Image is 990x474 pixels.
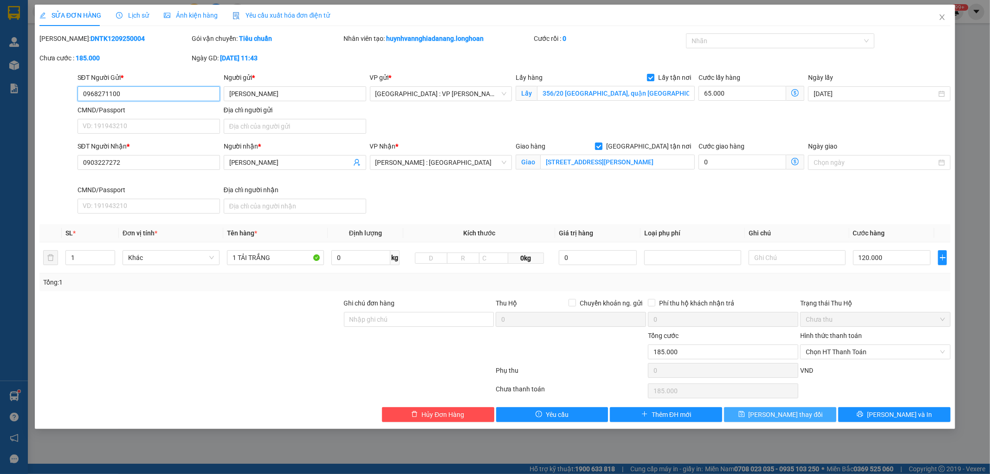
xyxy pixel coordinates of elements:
span: SỬA ĐƠN HÀNG [39,12,101,19]
div: Gói vận chuyển: [192,33,342,44]
span: Chuyển khoản ng. gửi [576,298,646,308]
span: [PERSON_NAME] thay đổi [749,409,823,420]
div: Phụ thu [495,365,647,382]
span: 0kg [508,253,544,264]
span: Ngày in phiếu: 18:25 ngày [58,19,187,28]
span: Ảnh kiện hàng [164,12,218,19]
div: Trạng thái Thu Hộ [800,298,951,308]
button: printer[PERSON_NAME] và In [838,407,951,422]
button: exclamation-circleYêu cầu [496,407,608,422]
th: Loại phụ phí [641,224,745,242]
span: Cước hàng [853,229,885,237]
div: Nhân viên tạo: [344,33,532,44]
span: Tên hàng [227,229,257,237]
span: Lịch sử [116,12,149,19]
span: Hồ Chí Minh : Kho Quận 12 [375,156,507,169]
span: exclamation-circle [536,411,542,418]
button: plus [938,250,947,265]
div: Ngày GD: [192,53,342,63]
b: 0 [563,35,566,42]
span: plus [938,254,946,261]
b: 185.000 [76,54,100,62]
span: Mã đơn: DNTK1009250015 [4,56,142,69]
span: delete [411,411,418,418]
label: Hình thức thanh toán [800,332,862,339]
span: clock-circle [116,12,123,19]
span: kg [390,250,400,265]
img: icon [233,12,240,19]
span: Định lượng [349,229,382,237]
span: Thêm ĐH mới [652,409,691,420]
input: Ngày giao [814,157,937,168]
span: dollar-circle [791,158,799,165]
span: close [938,13,946,21]
label: Ngày giao [808,143,837,150]
input: C [479,253,508,264]
span: Lấy hàng [516,74,543,81]
span: Giá trị hàng [559,229,593,237]
div: Người gửi [224,72,366,83]
span: Giao hàng [516,143,545,150]
button: Close [929,5,955,31]
span: [PERSON_NAME] và In [867,409,932,420]
div: SĐT Người Gửi [78,72,220,83]
button: delete [43,250,58,265]
span: Phí thu hộ khách nhận trả [655,298,738,308]
input: Ghi Chú [749,250,846,265]
span: Đơn vị tính [123,229,157,237]
b: huynhvannghiadanang.longhoan [387,35,484,42]
div: Cước rồi : [534,33,684,44]
label: Ghi chú đơn hàng [344,299,395,307]
input: R [447,253,479,264]
span: Hủy Đơn Hàng [421,409,464,420]
span: user-add [353,159,361,166]
span: Đà Nẵng : VP Thanh Khê [375,87,507,101]
div: Tổng: 1 [43,277,382,287]
b: DNTK1209250004 [91,35,145,42]
b: Tiêu chuẩn [239,35,272,42]
span: Yêu cầu xuất hóa đơn điện tử [233,12,330,19]
div: CMND/Passport [78,185,220,195]
div: Địa chỉ người nhận [224,185,366,195]
div: Chưa thanh toán [495,384,647,400]
div: [PERSON_NAME]: [39,33,190,44]
span: SL [65,229,73,237]
span: [PHONE_NUMBER] [4,32,71,48]
input: VD: Bàn, Ghế [227,250,324,265]
span: VP Nhận [370,143,396,150]
span: plus [641,411,648,418]
span: Thu Hộ [496,299,517,307]
div: Người nhận [224,141,366,151]
div: Chưa cước : [39,53,190,63]
input: Giao tận nơi [540,155,695,169]
input: Lấy tận nơi [537,86,695,101]
span: Yêu cầu [546,409,569,420]
label: Cước giao hàng [699,143,744,150]
input: Cước lấy hàng [699,86,786,101]
span: Lấy [516,86,537,101]
input: Địa chỉ của người nhận [224,199,366,214]
b: [DATE] 11:43 [220,54,258,62]
span: VND [800,367,813,374]
span: edit [39,12,46,19]
input: Ghi chú đơn hàng [344,312,494,327]
button: deleteHủy Đơn Hàng [382,407,494,422]
span: Kích thước [463,229,495,237]
div: CMND/Passport [78,105,220,115]
strong: CSKH: [26,32,49,39]
span: Chưa thu [806,312,945,326]
span: Khác [128,251,214,265]
input: Địa chỉ của người gửi [224,119,366,134]
span: save [738,411,745,418]
div: SĐT Người Nhận [78,141,220,151]
span: [GEOGRAPHIC_DATA] tận nơi [602,141,695,151]
button: plusThêm ĐH mới [610,407,722,422]
span: Giao [516,155,540,169]
button: save[PERSON_NAME] thay đổi [724,407,836,422]
span: picture [164,12,170,19]
input: D [415,253,447,264]
input: Ngày lấy [814,89,937,99]
div: Địa chỉ người gửi [224,105,366,115]
span: Tổng cước [648,332,679,339]
input: Cước giao hàng [699,155,786,169]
